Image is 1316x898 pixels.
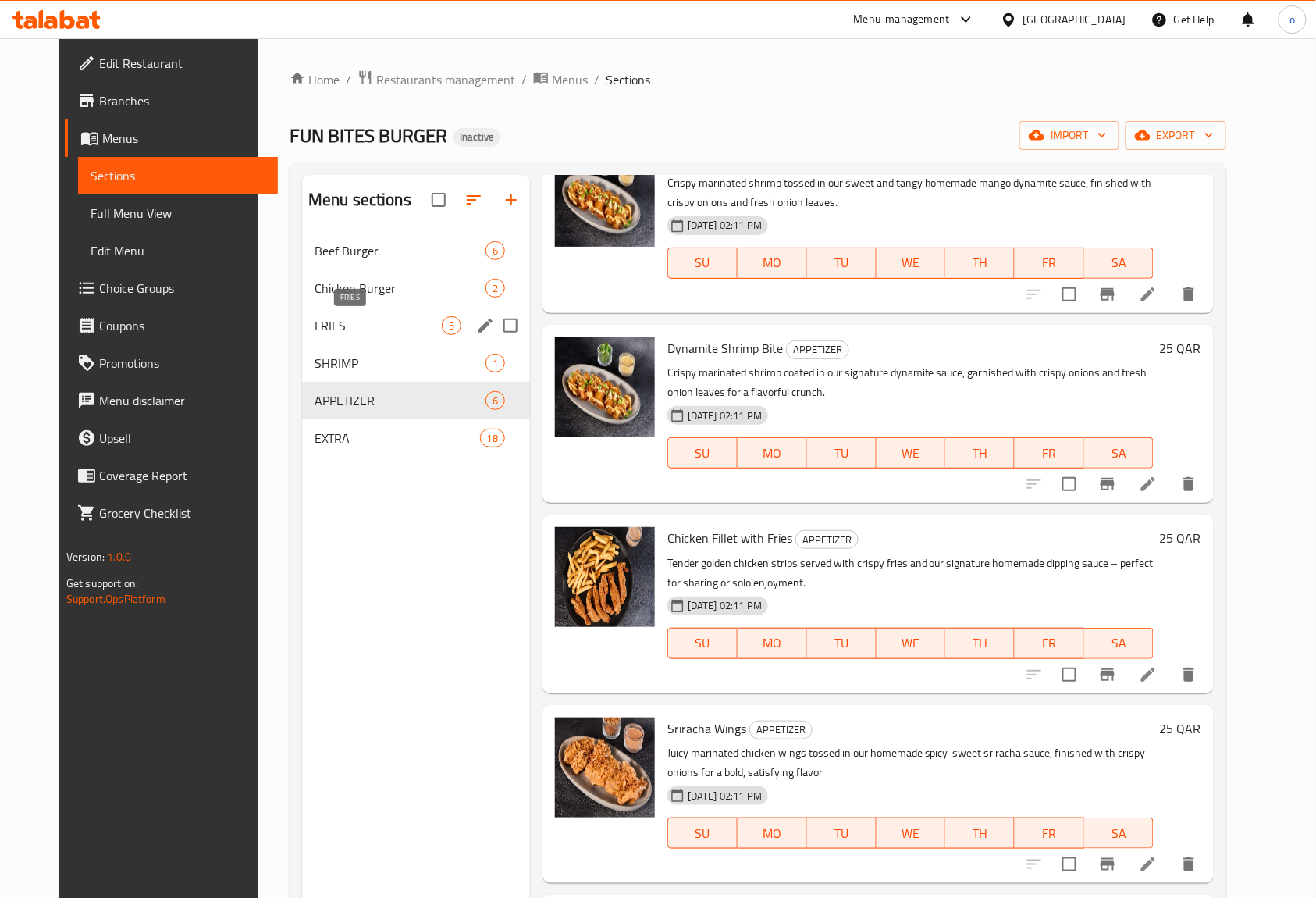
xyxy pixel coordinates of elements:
span: MO [744,442,801,465]
div: APPETIZER [786,340,849,359]
button: WE [877,437,946,469]
img: Sriracha Wings [555,718,655,818]
button: WE [877,248,946,279]
span: Grocery Checklist [99,504,266,522]
a: Grocery Checklist [65,494,279,532]
button: Branch-specific-item [1089,276,1126,313]
button: SA [1084,437,1154,469]
span: TH [951,632,1008,654]
div: EXTRA18 [302,419,530,457]
span: Coupons [99,316,266,335]
button: Add section [493,181,530,219]
button: MO [738,248,807,279]
span: 5 [443,319,461,333]
div: items [485,391,505,410]
span: SA [1090,251,1147,274]
a: Edit menu item [1139,855,1158,874]
div: SHRIMP1 [302,344,530,382]
span: Dynamite Shrimp Bite [667,337,783,360]
span: 6 [486,244,504,258]
span: Beef Burger [315,241,485,260]
p: Tender golden chicken strips served with crispy fries and our signature homemade dipping sauce – ... [667,554,1154,593]
span: Coverage Report [99,466,266,485]
button: TU [807,437,877,469]
span: TH [951,251,1008,274]
div: Inactive [453,128,500,147]
div: APPETIZER6 [302,382,530,419]
span: Version: [66,547,105,567]
span: Upsell [99,429,266,447]
button: WE [877,628,946,659]
button: Branch-specific-item [1089,656,1126,693]
a: Menus [65,119,279,157]
div: items [480,429,505,447]
button: delete [1170,465,1208,503]
button: FR [1015,628,1084,659]
span: SA [1090,822,1147,845]
span: Sort sections [455,181,493,219]
span: WE [883,251,940,274]
span: Branches [99,91,266,110]
span: [DATE] 02:11 PM [681,218,768,233]
button: TH [945,437,1015,469]
a: Coupons [65,307,279,344]
span: FR [1021,251,1078,274]
div: APPETIZER [749,721,813,739]
span: TH [951,442,1008,465]
p: Crispy marinated shrimp coated in our signature dynamite sauce, garnished with crispy onions and ... [667,363,1154,402]
span: Inactive [453,130,500,144]
span: Select all sections [422,184,455,216]
span: APPETIZER [315,391,485,410]
button: SA [1084,628,1154,659]
span: Promotions [99,354,266,372]
button: TH [945,248,1015,279]
span: Menu disclaimer [99,391,266,410]
span: 1.0.0 [107,547,131,567]
a: Coverage Report [65,457,279,494]
img: Shrimp Mango Bite [555,147,655,247]
span: Select to update [1053,848,1086,881]
span: Full Menu View [91,204,266,223]
div: Menu-management [854,10,950,29]
span: SU [674,251,731,274]
span: 2 [486,281,504,296]
span: [DATE] 02:11 PM [681,408,768,423]
p: Juicy marinated chicken wings tossed in our homemade spicy-sweet sriracha sauce, finished with cr... [667,743,1154,782]
button: SU [667,437,738,469]
button: import [1019,121,1119,150]
span: [DATE] 02:11 PM [681,789,768,804]
button: WE [877,818,946,849]
span: Restaurants management [376,70,515,89]
span: TU [813,822,870,845]
span: [DATE] 02:11 PM [681,598,768,613]
span: export [1138,126,1214,145]
span: FR [1021,822,1078,845]
button: TU [807,248,877,279]
h6: 25 QAR [1160,527,1201,549]
span: SU [674,822,731,845]
span: SA [1090,632,1147,654]
button: FR [1015,437,1084,469]
nav: breadcrumb [290,69,1226,90]
span: TH [951,822,1008,845]
span: TU [813,442,870,465]
div: FRIES5edit [302,307,530,344]
span: 1 [486,356,504,371]
a: Home [290,70,340,89]
a: Edit Menu [78,232,279,269]
a: Menu disclaimer [65,382,279,419]
a: Restaurants management [357,69,515,90]
button: edit [474,314,497,337]
span: Select to update [1053,278,1086,311]
span: Menus [102,129,266,148]
span: Get support on: [66,573,138,593]
span: SU [674,442,731,465]
span: APPETIZER [750,721,812,739]
button: export [1126,121,1226,150]
span: FUN BITES BURGER [290,118,447,153]
button: FR [1015,818,1084,849]
div: items [442,316,461,335]
a: Choice Groups [65,269,279,307]
nav: Menu sections [302,226,530,463]
h6: 25 QAR [1160,718,1201,739]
